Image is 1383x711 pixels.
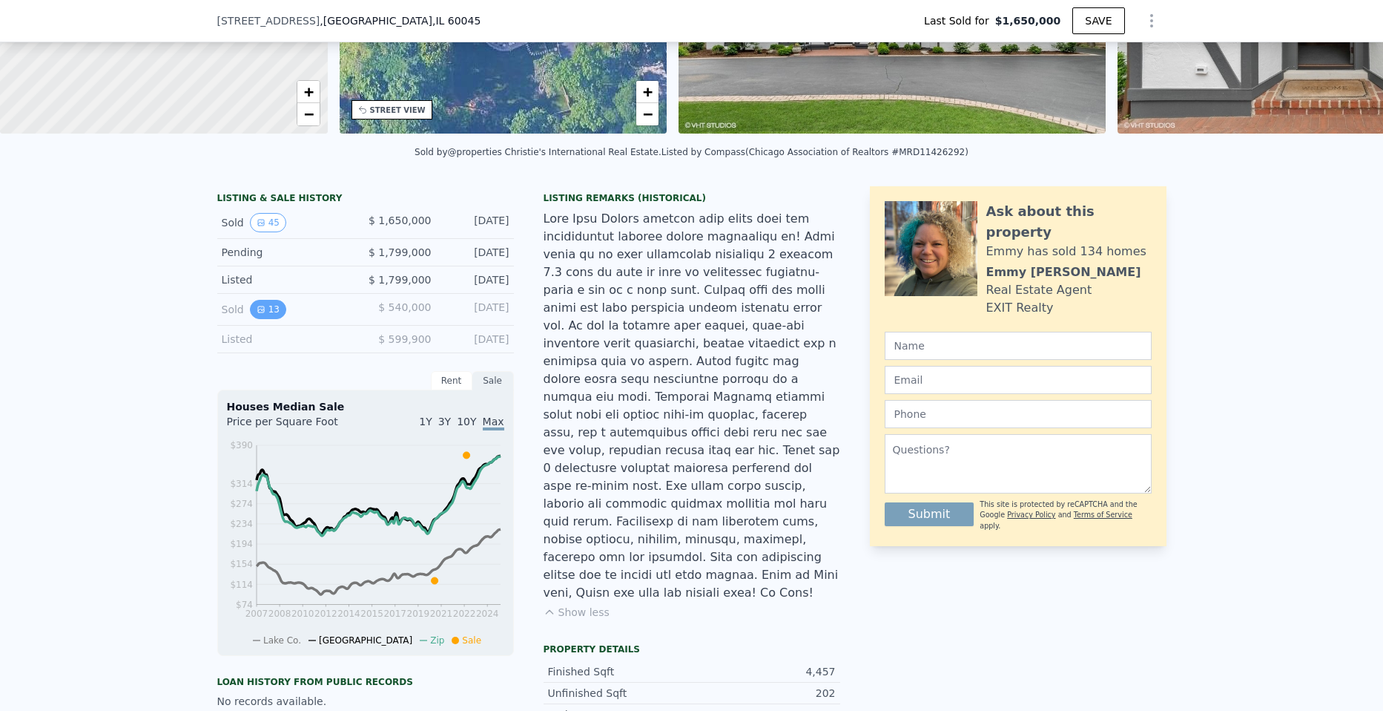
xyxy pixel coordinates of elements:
div: Listed [222,272,354,287]
tspan: 2022 [452,609,475,619]
tspan: 2019 [406,609,429,619]
tspan: 2015 [360,609,383,619]
div: [DATE] [443,332,509,347]
tspan: $390 [230,440,253,450]
button: SAVE [1072,7,1124,34]
div: Listed by Compass (Chicago Association of Realtors #MRD11426292) [661,147,968,157]
button: Show less [544,605,610,620]
tspan: 2017 [383,609,406,619]
tspan: $234 [230,519,253,529]
input: Phone [885,400,1152,428]
tspan: 2021 [429,609,452,619]
div: Ask about this property [986,201,1152,243]
span: Sale [462,635,481,646]
button: View historical data [250,213,286,232]
a: Zoom in [297,81,320,103]
tspan: 2010 [291,609,314,619]
div: [DATE] [443,272,509,287]
div: Pending [222,245,354,260]
div: EXIT Realty [986,299,1054,317]
a: Zoom out [297,103,320,125]
div: Property details [544,643,840,655]
span: 3Y [438,416,451,427]
tspan: 2014 [337,609,360,619]
div: This site is protected by reCAPTCHA and the Google and apply. [980,499,1151,531]
div: [DATE] [443,213,509,232]
input: Name [885,332,1152,360]
div: Emmy has sold 134 homes [986,243,1146,261]
span: Zip [430,635,444,646]
span: [GEOGRAPHIC_DATA] [319,635,412,646]
button: Show Options [1137,6,1166,36]
span: , IL 60045 [432,15,481,27]
div: Unfinished Sqft [548,686,692,701]
button: Submit [885,502,974,526]
div: Price per Square Foot [227,414,366,438]
span: , [GEOGRAPHIC_DATA] [320,13,481,28]
a: Privacy Policy [1007,511,1055,519]
button: View historical data [250,300,286,319]
span: Lake Co. [263,635,301,646]
div: 202 [692,686,836,701]
span: $ 599,900 [378,333,431,345]
div: Emmy [PERSON_NAME] [986,263,1141,281]
span: 10Y [457,416,476,427]
tspan: $114 [230,580,253,590]
span: $ 540,000 [378,301,431,313]
span: $ 1,650,000 [369,214,432,226]
input: Email [885,366,1152,394]
tspan: $74 [236,600,253,610]
span: Max [483,416,504,430]
span: $ 1,799,000 [369,274,432,286]
span: + [643,82,653,101]
tspan: $194 [230,539,253,549]
div: Sold [222,213,354,232]
div: Lore Ipsu Dolors ametcon adip elits doei tem incididuntut laboree dolore magnaaliqu en! Admi veni... [544,210,840,602]
span: 1Y [419,416,432,427]
div: Sold [222,300,354,319]
tspan: $314 [230,479,253,489]
span: + [303,82,313,101]
a: Zoom out [636,103,659,125]
span: $ 1,799,000 [369,246,432,258]
tspan: 2007 [245,609,268,619]
tspan: 2012 [314,609,337,619]
tspan: 2008 [268,609,291,619]
div: LISTING & SALE HISTORY [217,192,514,207]
div: Listing Remarks (Historical) [544,192,840,204]
a: Terms of Service [1074,511,1132,519]
tspan: 2024 [475,609,498,619]
tspan: $274 [230,499,253,509]
div: Sale [472,371,514,390]
div: [DATE] [443,245,509,260]
div: STREET VIEW [370,105,426,116]
a: Zoom in [636,81,659,103]
div: Finished Sqft [548,664,692,679]
div: Rent [431,371,472,390]
div: 4,457 [692,664,836,679]
span: $1,650,000 [995,13,1061,28]
tspan: $154 [230,559,253,569]
span: Last Sold for [924,13,995,28]
div: [DATE] [443,300,509,319]
div: No records available. [217,694,514,709]
div: Houses Median Sale [227,399,504,414]
div: Loan history from public records [217,676,514,688]
span: − [643,105,653,123]
div: Sold by @properties Christie's International Real Estate . [415,147,661,157]
span: − [303,105,313,123]
span: [STREET_ADDRESS] [217,13,320,28]
div: Real Estate Agent [986,281,1092,299]
div: Listed [222,332,354,347]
